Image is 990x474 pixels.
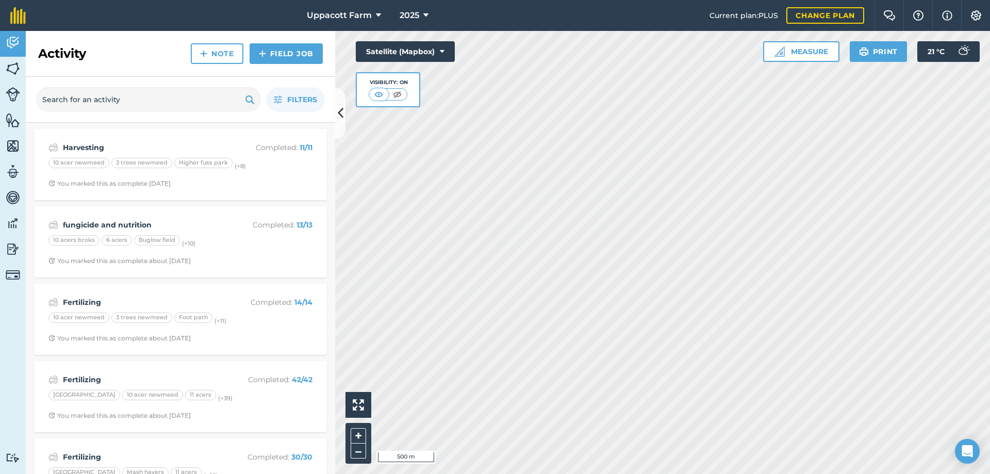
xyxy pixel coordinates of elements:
[955,439,980,464] div: Open Intercom Messenger
[372,89,385,100] img: svg+xml;base64,PHN2ZyB4bWxucz0iaHR0cDovL3d3dy53My5vcmcvMjAwMC9zdmciIHdpZHRoPSI1MCIgaGVpZ2h0PSI0MC...
[391,89,404,100] img: svg+xml;base64,PHN2ZyB4bWxucz0iaHR0cDovL3d3dy53My5vcmcvMjAwMC9zdmciIHdpZHRoPSI1MCIgaGVpZ2h0PSI0MC...
[291,452,312,462] strong: 30 / 30
[235,162,246,170] small: (+ 8 )
[40,290,321,349] a: FertilizingCompleted: 14/1410 acer newmeed3 trees newmeedFoot path(+11)Clock with arrow pointing ...
[48,180,55,187] img: Clock with arrow pointing clockwise
[48,257,55,264] img: Clock with arrow pointing clockwise
[763,41,839,62] button: Measure
[48,179,171,188] div: You marked this as complete [DATE]
[6,268,20,282] img: svg+xml;base64,PD94bWwgdmVyc2lvbj0iMS4wIiBlbmNvZGluZz0idXRmLTgiPz4KPCEtLSBHZW5lcmF0b3I6IEFkb2JlIE...
[292,375,312,384] strong: 42 / 42
[48,257,191,265] div: You marked this as complete about [DATE]
[48,141,58,154] img: svg+xml;base64,PD94bWwgdmVyc2lvbj0iMS4wIiBlbmNvZGluZz0idXRmLTgiPz4KPCEtLSBHZW5lcmF0b3I6IEFkb2JlIE...
[245,93,255,106] img: svg+xml;base64,PHN2ZyB4bWxucz0iaHR0cDovL3d3dy53My5vcmcvMjAwMC9zdmciIHdpZHRoPSIxOSIgaGVpZ2h0PSIyNC...
[6,112,20,128] img: svg+xml;base64,PHN2ZyB4bWxucz0iaHR0cDovL3d3dy53My5vcmcvMjAwMC9zdmciIHdpZHRoPSI1NiIgaGVpZ2h0PSI2MC...
[6,190,20,205] img: svg+xml;base64,PD94bWwgdmVyc2lvbj0iMS4wIiBlbmNvZGluZz0idXRmLTgiPz4KPCEtLSBHZW5lcmF0b3I6IEFkb2JlIE...
[294,298,312,307] strong: 14 / 14
[6,87,20,102] img: svg+xml;base64,PD94bWwgdmVyc2lvbj0iMS4wIiBlbmNvZGluZz0idXRmLTgiPz4KPCEtLSBHZW5lcmF0b3I6IEFkb2JlIE...
[230,142,312,153] p: Completed :
[48,412,191,420] div: You marked this as complete about [DATE]
[185,390,216,400] div: 11 acers
[63,374,226,385] strong: Fertilizing
[709,10,778,21] span: Current plan : PLUS
[38,45,86,62] h2: Activity
[111,158,172,168] div: 3 trees newmeed
[6,241,20,257] img: svg+xml;base64,PD94bWwgdmVyc2lvbj0iMS4wIiBlbmNvZGluZz0idXRmLTgiPz4KPCEtLSBHZW5lcmF0b3I6IEFkb2JlIE...
[63,297,226,308] strong: Fertilizing
[48,334,191,342] div: You marked this as complete about [DATE]
[48,451,58,463] img: svg+xml;base64,PD94bWwgdmVyc2lvbj0iMS4wIiBlbmNvZGluZz0idXRmLTgiPz4KPCEtLSBHZW5lcmF0b3I6IEFkb2JlIE...
[230,451,312,463] p: Completed :
[40,213,321,271] a: fungicide and nutritionCompleted: 13/1310 acers broks6 acersBuglow field(+10)Clock with arrow poi...
[6,35,20,51] img: svg+xml;base64,PD94bWwgdmVyc2lvbj0iMS4wIiBlbmNvZGluZz0idXRmLTgiPz4KPCEtLSBHZW5lcmF0b3I6IEFkb2JlIE...
[48,390,120,400] div: [GEOGRAPHIC_DATA]
[40,367,321,426] a: FertilizingCompleted: 42/42[GEOGRAPHIC_DATA]10 acer newmeed11 acers(+39)Clock with arrow pointing...
[40,135,321,194] a: HarvestingCompleted: 11/1110 acer newmeed3 trees newmeedHigher fuss park(+8)Clock with arrow poin...
[296,220,312,230] strong: 13 / 13
[36,87,261,112] input: Search for an activity
[259,47,266,60] img: svg+xml;base64,PHN2ZyB4bWxucz0iaHR0cDovL3d3dy53My5vcmcvMjAwMC9zdmciIHdpZHRoPSIxNCIgaGVpZ2h0PSIyNC...
[356,41,455,62] button: Satellite (Mapbox)
[48,235,100,246] div: 10 acers broks
[351,428,366,444] button: +
[122,390,183,400] div: 10 acer newmeed
[917,41,980,62] button: 21 °C
[134,235,180,246] div: Buglow field
[6,453,20,463] img: svg+xml;base64,PD94bWwgdmVyc2lvbj0iMS4wIiBlbmNvZGluZz0idXRmLTgiPz4KPCEtLSBHZW5lcmF0b3I6IEFkb2JlIE...
[218,395,233,402] small: (+ 39 )
[182,240,195,247] small: (+ 10 )
[102,235,132,246] div: 6 acers
[48,373,58,386] img: svg+xml;base64,PD94bWwgdmVyc2lvbj0iMS4wIiBlbmNvZGluZz0idXRmLTgiPz4KPCEtLSBHZW5lcmF0b3I6IEFkb2JlIE...
[230,219,312,231] p: Completed :
[111,313,172,323] div: 3 trees newmeed
[214,317,226,324] small: (+ 11 )
[6,216,20,231] img: svg+xml;base64,PD94bWwgdmVyc2lvbj0iMS4wIiBlbmNvZGluZz0idXRmLTgiPz4KPCEtLSBHZW5lcmF0b3I6IEFkb2JlIE...
[48,158,109,168] div: 10 acer newmeed
[953,41,973,62] img: svg+xml;base64,PD94bWwgdmVyc2lvbj0iMS4wIiBlbmNvZGluZz0idXRmLTgiPz4KPCEtLSBHZW5lcmF0b3I6IEFkb2JlIE...
[48,296,58,308] img: svg+xml;base64,PD94bWwgdmVyc2lvbj0iMS4wIiBlbmNvZGluZz0idXRmLTgiPz4KPCEtLSBHZW5lcmF0b3I6IEFkb2JlIE...
[353,399,364,411] img: Four arrows, one pointing top left, one top right, one bottom right and the last bottom left
[174,313,212,323] div: Foot path
[850,41,907,62] button: Print
[48,335,55,341] img: Clock with arrow pointing clockwise
[774,46,785,57] img: Ruler icon
[191,43,243,64] a: Note
[250,43,323,64] a: Field Job
[351,444,366,459] button: –
[174,158,233,168] div: Higher fuss park
[230,297,312,308] p: Completed :
[6,138,20,154] img: svg+xml;base64,PHN2ZyB4bWxucz0iaHR0cDovL3d3dy53My5vcmcvMjAwMC9zdmciIHdpZHRoPSI1NiIgaGVpZ2h0PSI2MC...
[63,451,226,463] strong: Fertilizing
[942,9,952,22] img: svg+xml;base64,PHN2ZyB4bWxucz0iaHR0cDovL3d3dy53My5vcmcvMjAwMC9zdmciIHdpZHRoPSIxNyIgaGVpZ2h0PSIxNy...
[63,219,226,231] strong: fungicide and nutrition
[307,9,372,22] span: Uppacott Farm
[912,10,925,21] img: A question mark icon
[10,7,26,24] img: fieldmargin Logo
[970,10,982,21] img: A cog icon
[6,61,20,76] img: svg+xml;base64,PHN2ZyB4bWxucz0iaHR0cDovL3d3dy53My5vcmcvMjAwMC9zdmciIHdpZHRoPSI1NiIgaGVpZ2h0PSI2MC...
[266,87,325,112] button: Filters
[300,143,312,152] strong: 11 / 11
[369,78,408,87] div: Visibility: On
[48,219,58,231] img: svg+xml;base64,PD94bWwgdmVyc2lvbj0iMS4wIiBlbmNvZGluZz0idXRmLTgiPz4KPCEtLSBHZW5lcmF0b3I6IEFkb2JlIE...
[48,412,55,419] img: Clock with arrow pointing clockwise
[859,45,869,58] img: svg+xml;base64,PHN2ZyB4bWxucz0iaHR0cDovL3d3dy53My5vcmcvMjAwMC9zdmciIHdpZHRoPSIxOSIgaGVpZ2h0PSIyNC...
[786,7,864,24] a: Change plan
[287,94,317,105] span: Filters
[200,47,207,60] img: svg+xml;base64,PHN2ZyB4bWxucz0iaHR0cDovL3d3dy53My5vcmcvMjAwMC9zdmciIHdpZHRoPSIxNCIgaGVpZ2h0PSIyNC...
[63,142,226,153] strong: Harvesting
[400,9,419,22] span: 2025
[48,313,109,323] div: 10 acer newmeed
[883,10,896,21] img: Two speech bubbles overlapping with the left bubble in the forefront
[230,374,312,385] p: Completed :
[6,164,20,179] img: svg+xml;base64,PD94bWwgdmVyc2lvbj0iMS4wIiBlbmNvZGluZz0idXRmLTgiPz4KPCEtLSBHZW5lcmF0b3I6IEFkb2JlIE...
[928,41,945,62] span: 21 ° C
